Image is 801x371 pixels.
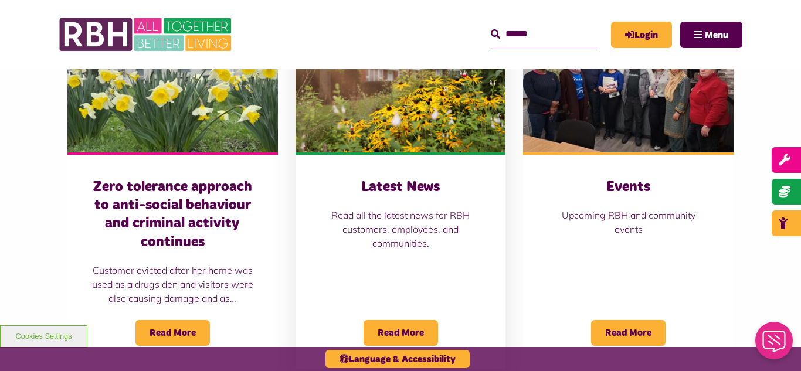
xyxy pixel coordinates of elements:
[67,21,278,152] img: Freehold
[364,320,438,346] span: Read More
[59,12,235,57] img: RBH
[91,263,254,305] p: Customer evicted after her home was used as a drugs den and visitors were also causing damage and...
[135,320,210,346] span: Read More
[748,318,801,371] iframe: Netcall Web Assistant for live chat
[547,178,710,196] h3: Events
[523,21,734,369] a: Events Upcoming RBH and community events Read More
[296,21,506,369] a: Latest News Read all the latest news for RBH customers, employees, and communities. Read More
[705,30,728,40] span: Menu
[680,22,742,48] button: Navigation
[91,178,254,251] h3: Zero tolerance approach to anti-social behaviour and criminal activity continues
[319,208,483,250] p: Read all the latest news for RBH customers, employees, and communities.
[611,22,672,48] a: MyRBH
[491,22,599,47] input: Search
[547,208,710,236] p: Upcoming RBH and community events
[319,178,483,196] h3: Latest News
[67,21,278,369] a: Zero tolerance approach to anti-social behaviour and criminal activity continues Customer evicted...
[523,21,734,152] img: Group photo of customers and colleagues at Spotland Community Centre
[296,21,506,152] img: SAZ MEDIA RBH HOUSING4
[325,350,470,368] button: Language & Accessibility
[591,320,666,346] span: Read More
